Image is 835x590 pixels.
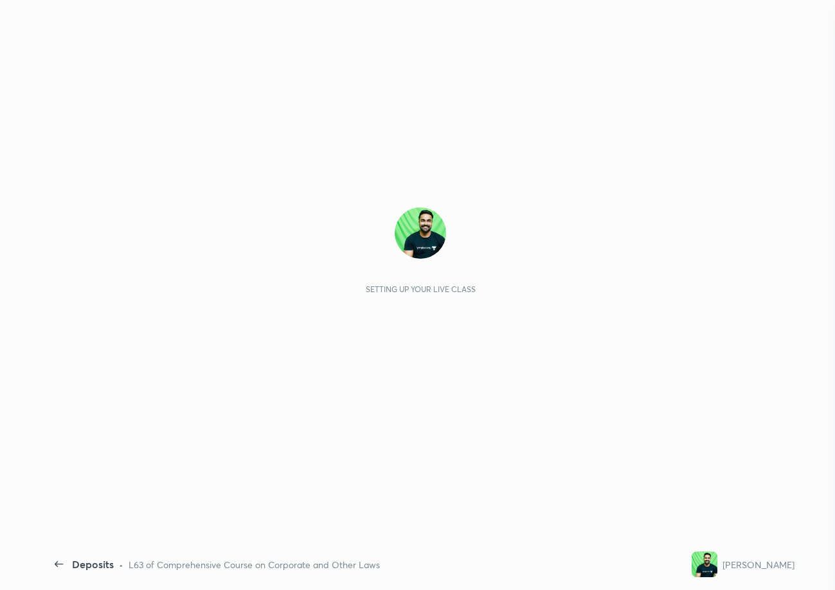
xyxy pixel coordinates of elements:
[72,557,114,572] div: Deposits
[366,284,476,294] div: Setting up your live class
[129,558,380,571] div: L63 of Comprehensive Course on Corporate and Other Laws
[119,558,123,571] div: •
[723,558,795,571] div: [PERSON_NAME]
[692,551,717,577] img: 34c2f5a4dc334ab99cba7f7ce517d6b6.jpg
[395,207,446,259] img: 34c2f5a4dc334ab99cba7f7ce517d6b6.jpg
